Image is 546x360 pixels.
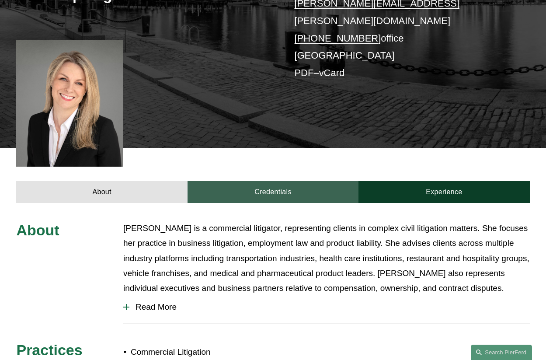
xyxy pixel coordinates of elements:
a: Experience [358,181,529,203]
a: About [16,181,187,203]
button: Read More [123,296,529,318]
a: Credentials [188,181,358,203]
a: PDF [294,67,313,78]
span: About [16,222,59,238]
a: Search this site [471,345,532,360]
p: [PERSON_NAME] is a commercial litigator, representing clients in complex civil litigation matters... [123,221,529,296]
a: [PHONE_NUMBER] [294,33,381,44]
p: Commercial Litigation [131,345,273,360]
a: vCard [319,67,345,78]
span: Practices [16,342,82,358]
span: Read More [129,302,529,312]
